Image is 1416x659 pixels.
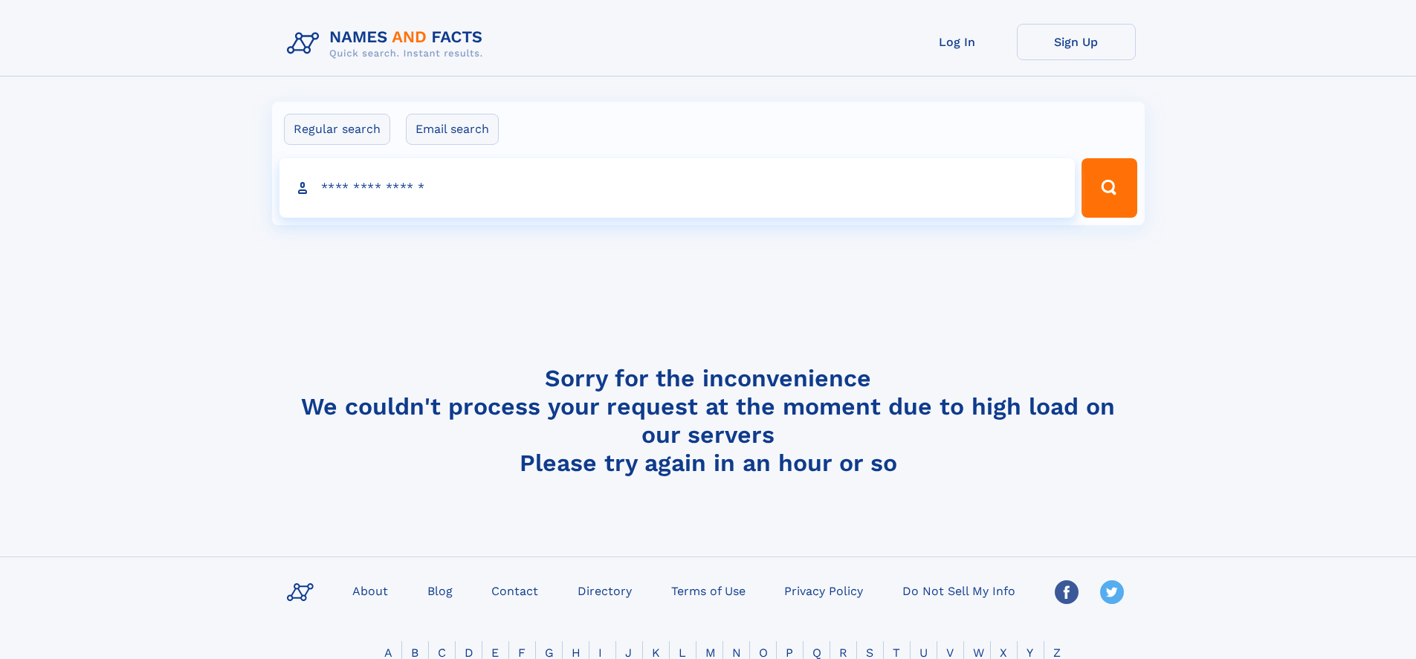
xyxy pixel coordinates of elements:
a: Privacy Policy [778,580,869,601]
h4: Sorry for the inconvenience We couldn't process your request at the moment due to high load on ou... [281,364,1136,477]
button: Search Button [1082,158,1137,218]
a: Do Not Sell My Info [896,580,1021,601]
a: About [346,580,394,601]
a: Log In [898,24,1017,60]
img: Facebook [1055,580,1079,604]
label: Email search [406,114,499,145]
a: Directory [572,580,638,601]
a: Sign Up [1017,24,1136,60]
img: Twitter [1100,580,1124,604]
img: Logo Names and Facts [281,24,495,64]
a: Blog [421,580,459,601]
label: Regular search [284,114,390,145]
a: Contact [485,580,544,601]
input: search input [279,158,1076,218]
a: Terms of Use [665,580,751,601]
